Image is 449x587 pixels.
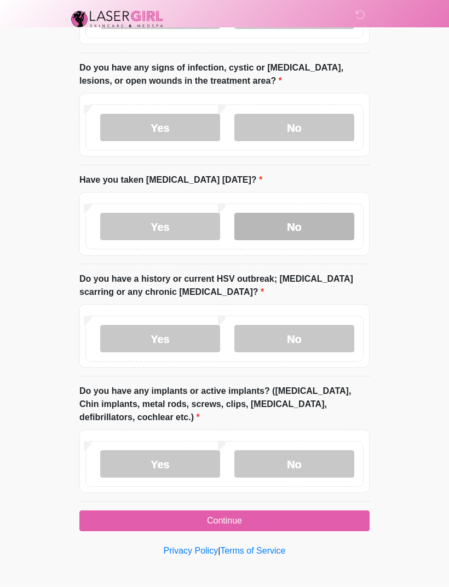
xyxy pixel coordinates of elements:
[79,174,262,187] label: Have you taken [MEDICAL_DATA] [DATE]?
[100,213,220,241] label: Yes
[79,385,370,425] label: Do you have any implants or active implants? ([MEDICAL_DATA], Chin implants, metal rods, screws, ...
[100,451,220,478] label: Yes
[79,273,370,299] label: Do you have a history or current HSV outbreak; [MEDICAL_DATA] scarring or any chronic [MEDICAL_DA...
[164,547,218,556] a: Privacy Policy
[234,451,354,478] label: No
[100,114,220,142] label: Yes
[234,326,354,353] label: No
[218,547,220,556] a: |
[79,62,370,88] label: Do you have any signs of infection, cystic or [MEDICAL_DATA], lesions, or open wounds in the trea...
[100,326,220,353] label: Yes
[68,8,166,30] img: Laser Girl Med Spa LLC Logo
[79,511,370,532] button: Continue
[220,547,285,556] a: Terms of Service
[234,213,354,241] label: No
[234,114,354,142] label: No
